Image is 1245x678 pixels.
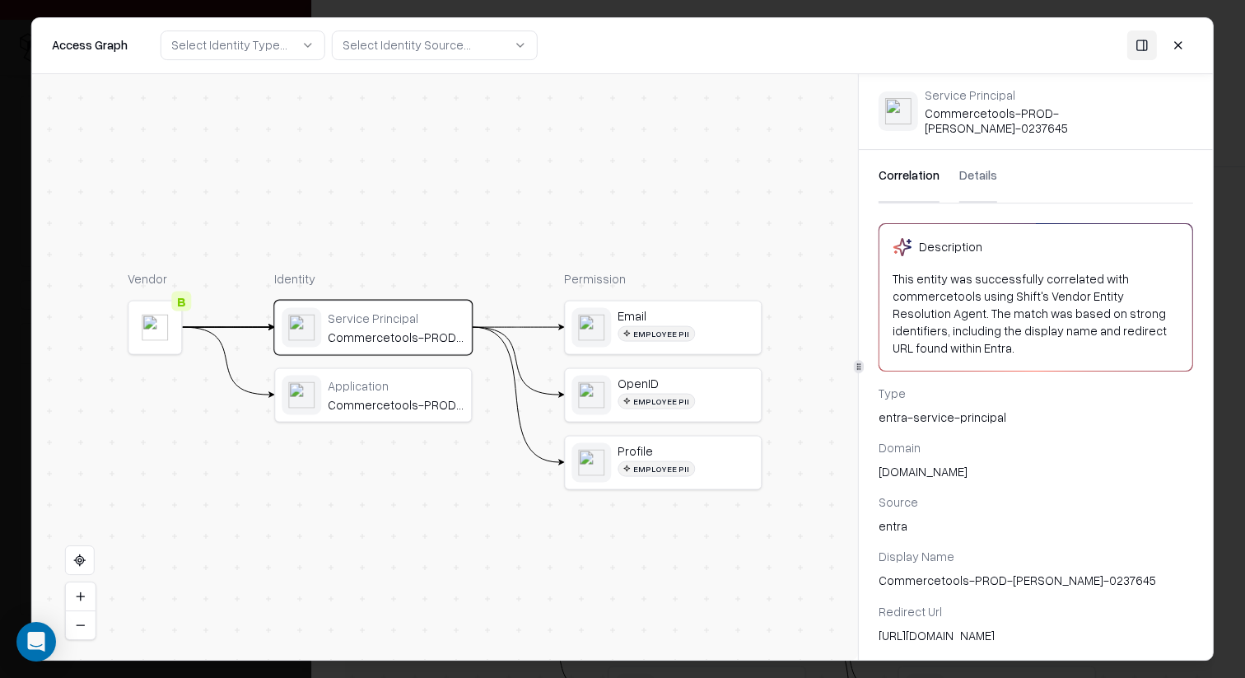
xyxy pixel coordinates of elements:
[171,291,191,311] div: B
[618,394,695,409] div: Employee PII
[52,37,128,54] div: Access Graph
[879,439,1193,456] div: Domain
[328,311,464,325] div: Service Principal
[618,442,754,457] div: Profile
[171,37,287,54] div: Select Identity Type...
[618,375,754,390] div: OpenID
[879,603,1193,620] div: Redirect Url
[879,409,1193,426] div: entra-service-principal
[879,573,1193,590] div: Commercetools-PROD-[PERSON_NAME]-0237645
[879,627,1193,644] div: [URL][DOMAIN_NAME]
[328,329,464,344] div: Commercetools-PROD-[PERSON_NAME]-0237645
[879,385,1193,402] div: Type
[919,238,982,255] div: Description
[885,98,912,124] img: entra
[564,269,762,287] div: Permission
[879,150,940,203] button: Correlation
[128,269,182,287] div: Vendor
[879,548,1193,565] div: Display Name
[618,307,754,322] div: Email
[274,269,472,287] div: Identity
[343,37,471,54] div: Select Identity Source...
[618,461,695,477] div: Employee PII
[618,326,695,342] div: Employee PII
[328,396,464,411] div: Commercetools-PROD-[PERSON_NAME]-0237645
[959,150,997,203] button: Details
[925,87,1193,102] div: Service Principal
[161,30,325,60] button: Select Identity Type...
[879,517,1193,535] div: entra
[328,378,464,393] div: Application
[879,493,1193,511] div: Source
[332,30,538,60] button: Select Identity Source...
[925,87,1193,136] div: Commercetools-PROD-[PERSON_NAME]-0237645
[893,270,1179,358] div: This entity was successfully correlated with commercetools using Shift's Vendor Entity Resolution...
[879,463,1193,480] div: [DOMAIN_NAME]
